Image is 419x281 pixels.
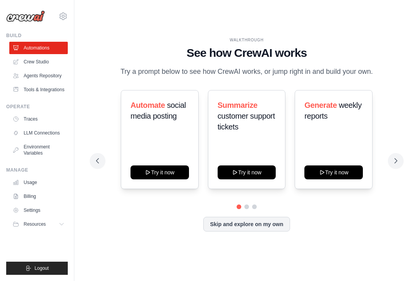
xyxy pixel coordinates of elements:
[304,101,361,120] span: weekly reports
[131,101,186,120] span: social media posting
[9,218,68,230] button: Resources
[131,165,189,179] button: Try it now
[9,190,68,203] a: Billing
[218,165,276,179] button: Try it now
[34,265,49,271] span: Logout
[203,217,290,232] button: Skip and explore on my own
[6,262,68,275] button: Logout
[9,83,68,96] a: Tools & Integrations
[131,101,165,109] span: Automate
[218,101,258,109] span: Summarize
[9,176,68,189] a: Usage
[9,42,68,54] a: Automations
[6,32,68,39] div: Build
[117,66,377,77] p: Try a prompt below to see how CrewAI works, or jump right in and build your own.
[304,165,363,179] button: Try it now
[9,204,68,216] a: Settings
[9,56,68,68] a: Crew Studio
[304,101,337,109] span: Generate
[96,37,397,43] div: WALKTHROUGH
[9,127,68,139] a: LLM Connections
[9,141,68,159] a: Environment Variables
[6,10,45,22] img: Logo
[9,113,68,125] a: Traces
[6,167,68,173] div: Manage
[9,70,68,82] a: Agents Repository
[96,46,397,60] h1: See how CrewAI works
[218,112,275,131] span: customer support tickets
[6,104,68,110] div: Operate
[24,221,46,227] span: Resources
